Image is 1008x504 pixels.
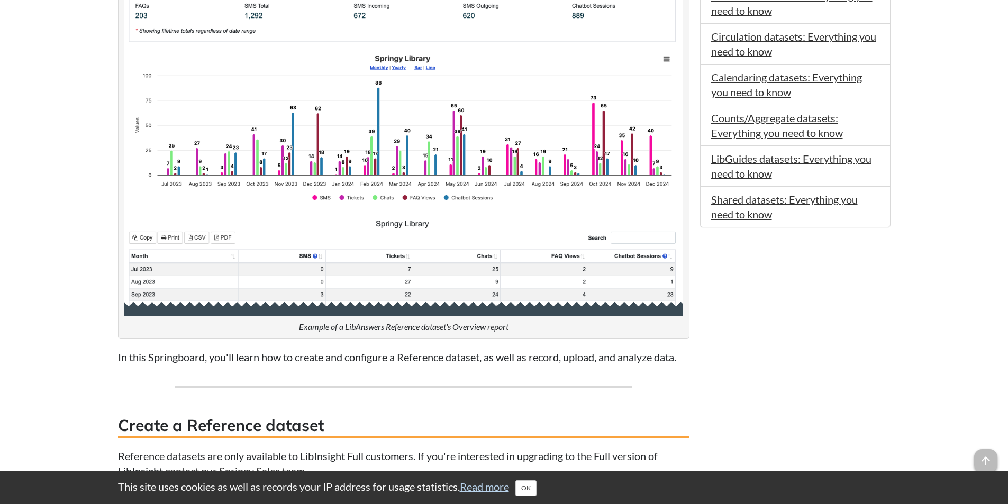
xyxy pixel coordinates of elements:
[118,414,689,438] h3: Create a Reference dataset
[460,480,509,493] a: Read more
[165,464,305,477] a: contact our Springy Sales team
[711,30,876,58] a: Circulation datasets: Everything you need to know
[299,321,508,333] figcaption: Example of a LibAnswers Reference dataset's Overview report
[107,479,901,496] div: This site uses cookies as well as records your IP address for usage statistics.
[711,112,843,139] a: Counts/Aggregate datasets: Everything you need to know
[974,450,997,463] a: arrow_upward
[118,350,689,364] p: In this Springboard, you'll learn how to create and configure a Reference dataset, as well as rec...
[711,193,858,221] a: Shared datasets: Everything you need to know
[711,71,862,98] a: Calendaring datasets: Everything you need to know
[118,448,689,478] p: Reference datasets are only available to LibInsight Full customers. If you're interested in upgra...
[515,480,537,496] button: Close
[974,449,997,472] span: arrow_upward
[711,152,871,180] a: LibGuides datasets: Everything you need to know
